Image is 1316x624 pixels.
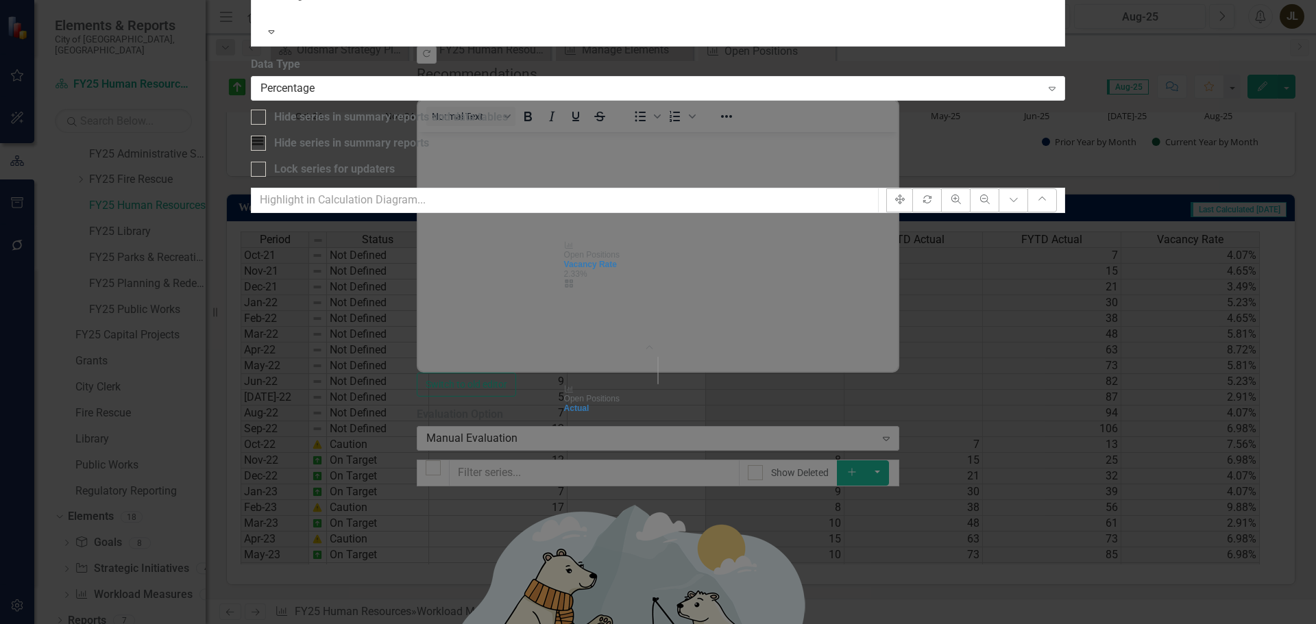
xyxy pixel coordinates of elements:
[251,188,879,213] input: Highlight in Calculation Diagram...
[564,403,753,413] a: Actual
[564,394,753,403] div: Open Positions
[274,136,429,151] div: Hide series in summary reports
[274,162,395,177] div: Lock series for updaters
[564,260,753,269] a: Vacancy Rate
[564,250,753,260] div: Open Positions
[274,110,508,125] div: Hide series in summary reports and data tables
[260,81,1041,97] div: Percentage
[564,269,753,279] div: 2.33%
[251,57,1066,73] label: Data Type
